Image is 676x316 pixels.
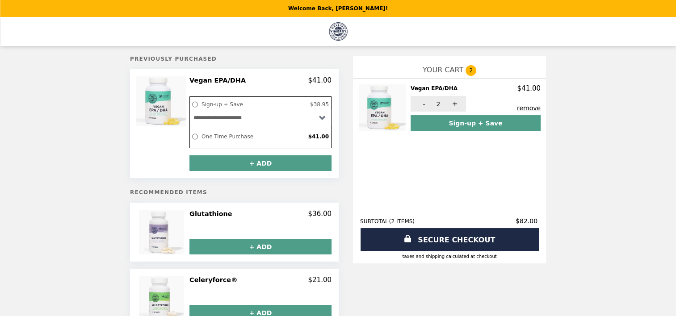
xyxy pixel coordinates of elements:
img: Vegan EPA/DHA [136,76,189,126]
button: remove [517,104,541,112]
img: Vegan EPA/DHA [359,84,407,131]
button: + [441,96,466,112]
p: $36.00 [308,210,332,218]
h2: Vegan EPA/DHA [411,84,461,92]
label: $41.00 [306,131,331,142]
label: $38.95 [308,99,331,110]
h5: Previously Purchased [130,56,339,62]
p: $41.00 [517,84,541,92]
label: One Time Purchase [199,131,306,142]
a: SECURE CHECKOUT [361,228,539,251]
p: $21.00 [308,276,332,284]
label: Sign-up + Save [199,99,308,110]
button: + ADD [189,155,332,171]
p: Welcome Back, [PERSON_NAME]! [288,5,388,12]
h2: Vegan EPA/DHA [189,76,249,84]
span: YOUR CART [423,66,463,74]
img: Glutathione [139,210,186,254]
span: $82.00 [516,217,539,225]
button: Sign-up + Save [411,115,541,131]
h2: Celeryforce® [189,276,241,284]
div: Taxes and Shipping calculated at checkout [360,254,539,259]
span: 2 [466,65,476,76]
span: SUBTOTAL [360,218,389,225]
p: $41.00 [308,76,332,84]
select: Select a subscription option [190,110,331,125]
span: 2 [436,100,440,108]
h5: Recommended Items [130,189,339,195]
span: ( 2 ITEMS ) [389,218,415,225]
button: + ADD [189,239,332,254]
img: Brand Logo [329,22,347,41]
h2: Glutathione [189,210,236,218]
button: - [411,96,435,112]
